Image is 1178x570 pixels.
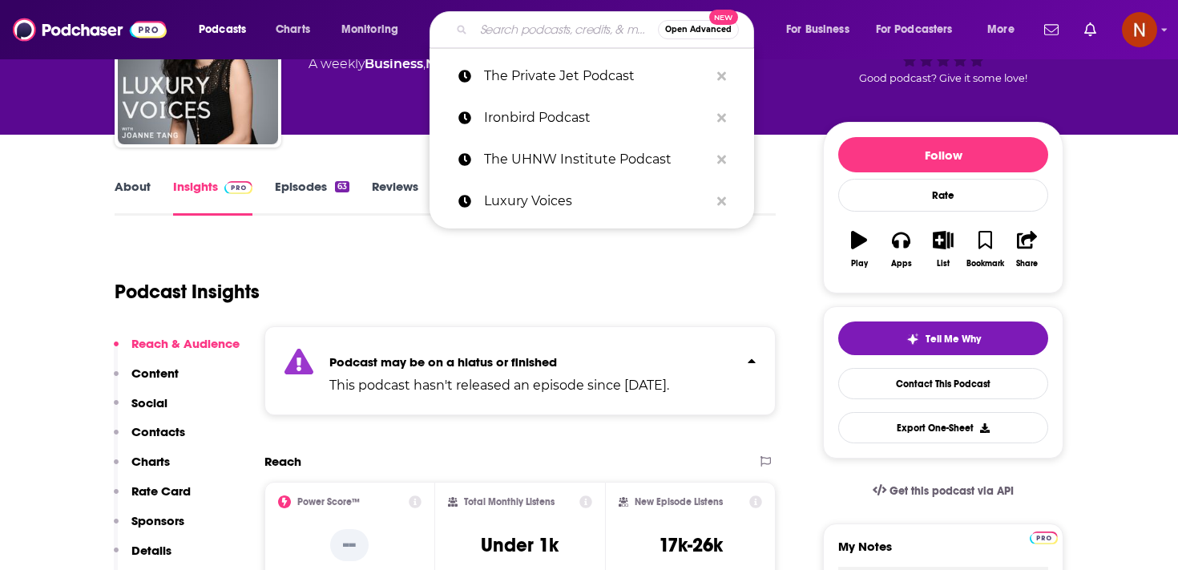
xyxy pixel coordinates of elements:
span: , [423,56,426,71]
span: Charts [276,18,310,41]
button: Show profile menu [1122,12,1157,47]
span: Open Advanced [665,26,732,34]
h2: Total Monthly Listens [464,496,555,507]
button: Open AdvancedNew [658,20,739,39]
h2: Power Score™ [297,496,360,507]
span: New [709,10,738,25]
a: Episodes63 [275,179,349,216]
a: Contact This Podcast [838,368,1048,399]
p: Ironbird Podcast [484,97,709,139]
button: open menu [976,17,1035,42]
p: Social [131,395,167,410]
a: InsightsPodchaser Pro [173,179,252,216]
button: Share [1007,220,1048,278]
button: Charts [114,454,170,483]
a: Get this podcast via API [860,471,1027,511]
span: For Podcasters [876,18,953,41]
p: -- [330,529,369,561]
div: Apps [891,259,912,269]
p: Rate Card [131,483,191,499]
a: Charts [265,17,320,42]
div: A weekly podcast [309,55,660,74]
img: Podchaser Pro [1030,532,1058,544]
p: Contacts [131,424,185,439]
div: Share [1016,259,1038,269]
section: Click to expand status details [264,326,776,415]
img: User Profile [1122,12,1157,47]
h3: 17k-26k [659,533,723,557]
p: Details [131,543,171,558]
p: The UHNW Institute Podcast [484,139,709,180]
span: Logged in as AdelNBM [1122,12,1157,47]
button: open menu [865,17,976,42]
div: Search podcasts, credits, & more... [445,11,769,48]
span: Good podcast? Give it some love! [859,72,1027,84]
img: Podchaser - Follow, Share and Rate Podcasts [13,14,167,45]
a: Show notifications dropdown [1038,16,1065,43]
span: More [987,18,1015,41]
button: open menu [188,17,267,42]
button: Apps [880,220,922,278]
span: Podcasts [199,18,246,41]
a: Business [365,56,423,71]
div: Play [851,259,868,269]
button: Follow [838,137,1048,172]
h3: Under 1k [481,533,559,557]
input: Search podcasts, credits, & more... [474,17,658,42]
h2: Reach [264,454,301,469]
label: My Notes [838,539,1048,567]
p: Charts [131,454,170,469]
p: Sponsors [131,513,184,528]
button: Content [114,366,179,395]
p: This podcast hasn't released an episode since [DATE]. [329,376,669,395]
div: Rate [838,179,1048,212]
div: 63 [335,181,349,192]
img: Podchaser Pro [224,181,252,194]
a: Luxury Voices [430,180,754,222]
button: Contacts [114,424,185,454]
a: Pro website [1030,529,1058,544]
span: Tell Me Why [926,333,981,346]
button: tell me why sparkleTell Me Why [838,321,1048,355]
button: open menu [330,17,419,42]
a: About [115,179,151,216]
span: Monitoring [341,18,398,41]
button: Play [838,220,880,278]
a: Reviews [372,179,418,216]
button: List [922,220,964,278]
p: The Private Jet Podcast [484,55,709,97]
button: Sponsors [114,513,184,543]
a: Ironbird Podcast [430,97,754,139]
div: Bookmark [966,259,1004,269]
span: Get this podcast via API [890,484,1014,498]
button: Export One-Sheet [838,412,1048,443]
p: Reach & Audience [131,336,240,351]
button: Reach & Audience [114,336,240,366]
button: open menu [775,17,869,42]
img: tell me why sparkle [906,333,919,346]
button: Bookmark [964,220,1006,278]
span: For Business [786,18,849,41]
a: Show notifications dropdown [1078,16,1103,43]
a: The Private Jet Podcast [430,55,754,97]
a: Marketing [426,56,494,71]
h2: New Episode Listens [635,496,723,507]
button: Rate Card [114,483,191,513]
p: Luxury Voices [484,180,709,222]
a: The UHNW Institute Podcast [430,139,754,180]
h1: Podcast Insights [115,280,260,304]
div: List [937,259,950,269]
p: Content [131,366,179,381]
button: Social [114,395,167,425]
strong: Podcast may be on a hiatus or finished [329,354,557,370]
